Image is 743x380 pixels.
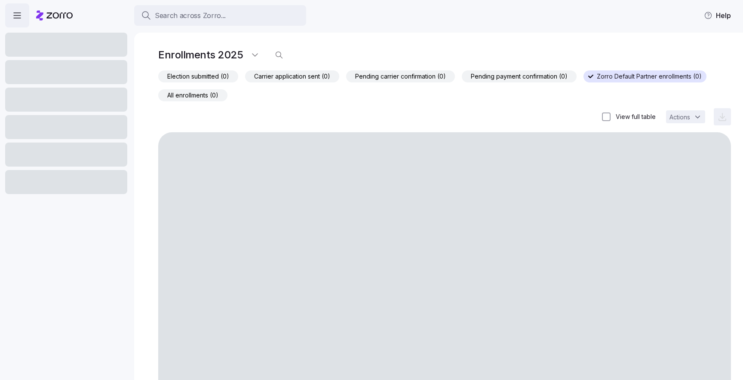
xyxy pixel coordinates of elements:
label: View full table [611,112,656,121]
span: Actions [669,114,690,120]
span: Pending payment confirmation (0) [471,71,568,82]
span: Pending carrier confirmation (0) [355,71,446,82]
span: Search across Zorro... [155,10,226,21]
span: Election submitted (0) [167,71,229,82]
button: Actions [666,110,705,123]
span: Carrier application sent (0) [254,71,330,82]
button: Search across Zorro... [134,5,306,26]
span: All enrollments (0) [167,90,218,101]
span: Zorro Default Partner enrollments (0) [597,71,702,82]
button: Help [697,7,738,24]
span: Help [704,10,731,21]
h1: Enrollments 2025 [158,48,243,61]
